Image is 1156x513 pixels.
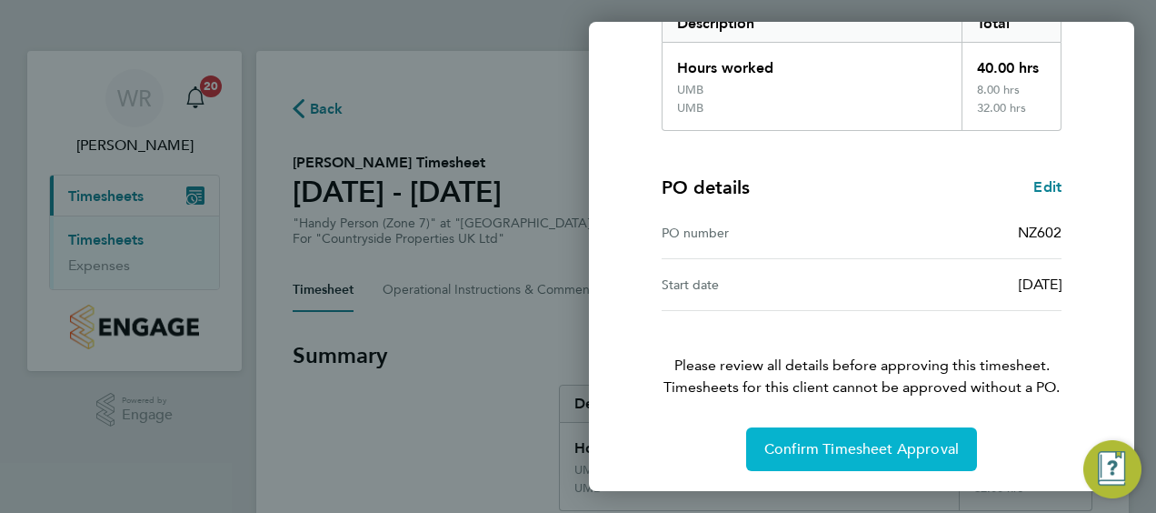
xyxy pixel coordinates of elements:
div: Summary of 04 - 10 Aug 2025 [662,5,1061,131]
p: Please review all details before approving this timesheet. [640,311,1083,398]
div: Hours worked [663,43,962,83]
button: Confirm Timesheet Approval [746,427,977,471]
div: Description [663,5,962,42]
div: Total [962,5,1061,42]
div: [DATE] [862,274,1061,296]
span: NZ602 [1018,224,1061,241]
div: 8.00 hrs [962,83,1061,101]
span: Edit [1033,178,1061,196]
a: Edit [1033,176,1061,198]
span: Confirm Timesheet Approval [764,440,959,458]
span: Timesheets for this client cannot be approved without a PO. [640,377,1083,398]
div: 40.00 hrs [962,43,1061,83]
div: UMB [677,83,703,97]
button: Engage Resource Center [1083,440,1141,498]
div: Start date [662,274,862,296]
div: PO number [662,222,862,244]
h4: PO details [662,175,750,200]
div: UMB [677,101,703,116]
div: 32.00 hrs [962,101,1061,130]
